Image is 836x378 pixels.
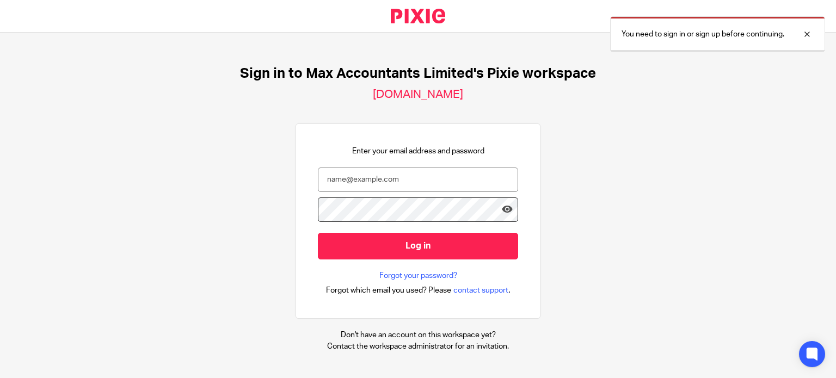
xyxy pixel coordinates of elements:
input: Log in [318,233,518,259]
p: Enter your email address and password [352,146,484,157]
p: You need to sign in or sign up before continuing. [622,29,784,40]
p: Don't have an account on this workspace yet? [327,330,509,340]
span: Forgot which email you used? Please [326,285,451,296]
span: contact support [453,285,508,296]
h2: [DOMAIN_NAME] [373,88,463,102]
h1: Sign in to Max Accountants Limited's Pixie workspace [240,65,596,82]
input: name@example.com [318,168,518,192]
a: Forgot your password? [379,270,457,281]
div: . [326,284,511,296]
p: Contact the workspace administrator for an invitation. [327,341,509,352]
